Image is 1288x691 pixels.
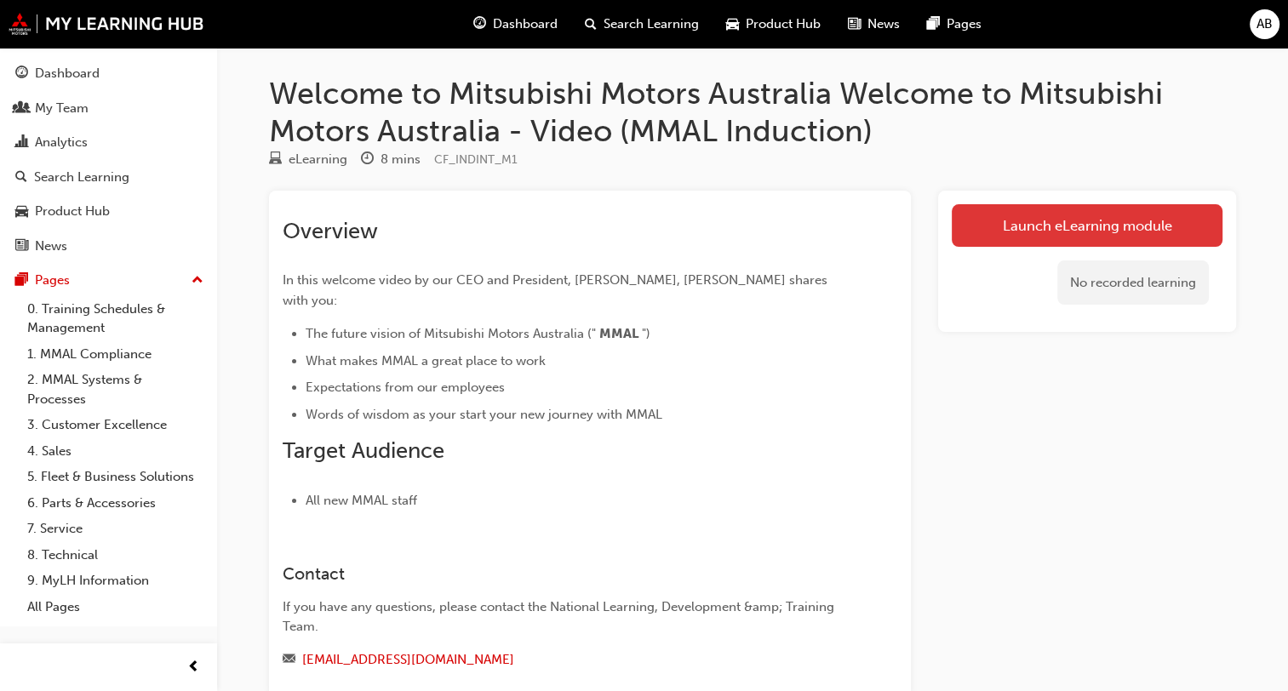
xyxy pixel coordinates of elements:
[7,93,210,124] a: My Team
[7,162,210,193] a: Search Learning
[15,135,28,151] span: chart-icon
[7,231,210,262] a: News
[306,407,662,422] span: Words of wisdom as your start your new journey with MMAL
[1257,14,1273,34] span: AB
[7,127,210,158] a: Analytics
[434,152,518,167] span: Learning resource code
[306,493,417,508] span: All new MMAL staff
[187,657,200,678] span: prev-icon
[927,14,940,35] span: pages-icon
[15,204,28,220] span: car-icon
[283,218,378,244] span: Overview
[1250,9,1279,39] button: AB
[20,296,210,341] a: 0. Training Schedules & Management
[306,326,596,341] span: The future vision of Mitsubishi Motors Australia ("
[746,14,821,34] span: Product Hub
[15,170,27,186] span: search-icon
[642,326,650,341] span: ")
[35,133,88,152] div: Analytics
[283,653,295,668] span: email-icon
[302,652,514,667] a: [EMAIL_ADDRESS][DOMAIN_NAME]
[381,150,421,169] div: 8 mins
[604,14,699,34] span: Search Learning
[269,152,282,168] span: learningResourceType_ELEARNING-icon
[20,542,210,568] a: 8. Technical
[35,271,70,290] div: Pages
[913,7,995,42] a: pages-iconPages
[20,367,210,412] a: 2. MMAL Systems & Processes
[20,568,210,594] a: 9. MyLH Information
[15,101,28,117] span: people-icon
[20,490,210,517] a: 6. Parts & Accessories
[834,7,913,42] a: news-iconNews
[283,564,836,584] h3: Contact
[713,7,834,42] a: car-iconProduct Hub
[20,438,210,465] a: 4. Sales
[473,14,486,35] span: guage-icon
[283,597,836,636] div: If you have any questions, please contact the National Learning, Development &amp; Training Team.
[848,14,861,35] span: news-icon
[726,14,739,35] span: car-icon
[192,270,203,292] span: up-icon
[20,594,210,620] a: All Pages
[283,649,836,671] div: Email
[1057,260,1209,306] div: No recorded learning
[269,149,347,170] div: Type
[20,341,210,368] a: 1. MMAL Compliance
[20,464,210,490] a: 5. Fleet & Business Solutions
[571,7,713,42] a: search-iconSearch Learning
[7,54,210,265] button: DashboardMy TeamAnalyticsSearch LearningProduct HubNews
[599,326,638,341] span: MMAL
[7,58,210,89] a: Dashboard
[306,380,505,395] span: Expectations from our employees
[7,196,210,227] a: Product Hub
[7,265,210,296] button: Pages
[35,202,110,221] div: Product Hub
[269,75,1236,149] h1: Welcome to Mitsubishi Motors Australia Welcome to Mitsubishi Motors Australia - Video (MMAL Induc...
[289,150,347,169] div: eLearning
[952,204,1222,247] a: Launch eLearning module
[361,152,374,168] span: clock-icon
[35,64,100,83] div: Dashboard
[460,7,571,42] a: guage-iconDashboard
[493,14,558,34] span: Dashboard
[306,353,546,368] span: What makes MMAL a great place to work
[35,99,89,118] div: My Team
[283,272,831,308] span: In this welcome video by our CEO and President, [PERSON_NAME], [PERSON_NAME] shares with you:
[947,14,982,34] span: Pages
[361,149,421,170] div: Duration
[15,239,28,254] span: news-icon
[9,13,204,35] img: mmal
[35,237,67,256] div: News
[867,14,900,34] span: News
[34,168,129,187] div: Search Learning
[15,66,28,82] span: guage-icon
[283,437,444,464] span: Target Audience
[20,516,210,542] a: 7. Service
[15,273,28,288] span: pages-icon
[585,14,597,35] span: search-icon
[20,412,210,438] a: 3. Customer Excellence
